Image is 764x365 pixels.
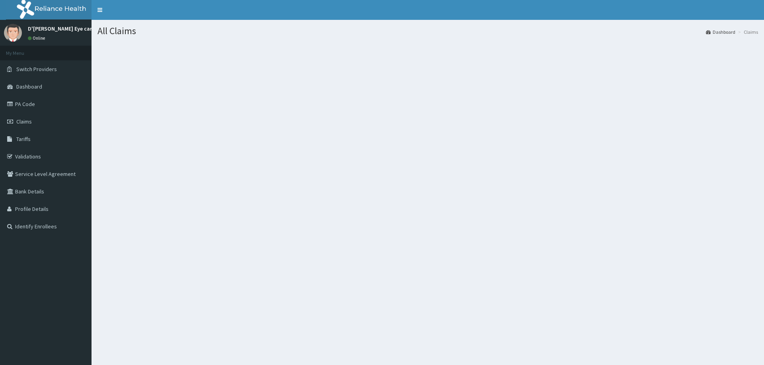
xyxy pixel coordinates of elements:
[16,66,57,73] span: Switch Providers
[736,29,758,35] li: Claims
[16,118,32,125] span: Claims
[97,26,758,36] h1: All Claims
[706,29,735,35] a: Dashboard
[4,24,22,42] img: User Image
[16,135,31,143] span: Tariffs
[16,83,42,90] span: Dashboard
[28,26,95,31] p: D'[PERSON_NAME] Eye care
[28,35,47,41] a: Online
